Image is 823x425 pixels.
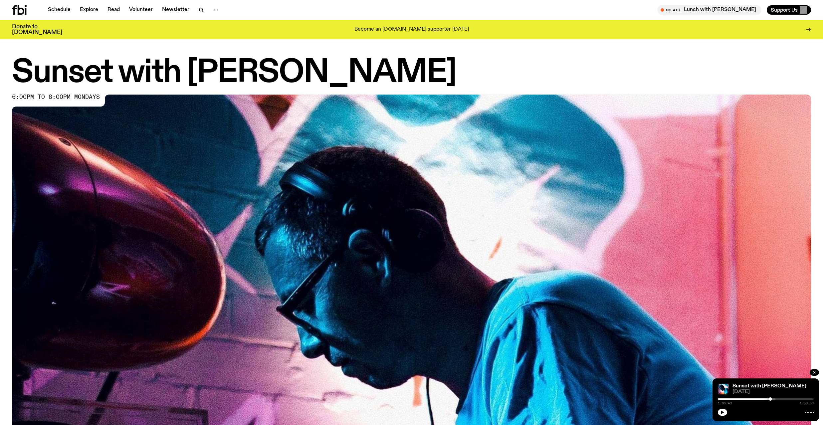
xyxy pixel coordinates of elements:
[158,5,193,15] a: Newsletter
[76,5,102,15] a: Explore
[718,384,728,394] img: Simon Caldwell stands side on, looking downwards. He has headphones on. Behind him is a brightly ...
[732,383,806,389] a: Sunset with [PERSON_NAME]
[732,389,814,394] span: [DATE]
[12,24,62,35] h3: Donate to [DOMAIN_NAME]
[44,5,75,15] a: Schedule
[125,5,157,15] a: Volunteer
[12,58,811,88] h1: Sunset with [PERSON_NAME]
[767,5,811,15] button: Support Us
[12,95,100,100] span: 6:00pm to 8:00pm mondays
[771,7,798,13] span: Support Us
[718,402,732,405] span: 1:05:43
[354,27,469,33] p: Become an [DOMAIN_NAME] supporter [DATE]
[103,5,124,15] a: Read
[657,5,761,15] button: On AirLunch with [PERSON_NAME]
[800,402,814,405] span: 1:59:56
